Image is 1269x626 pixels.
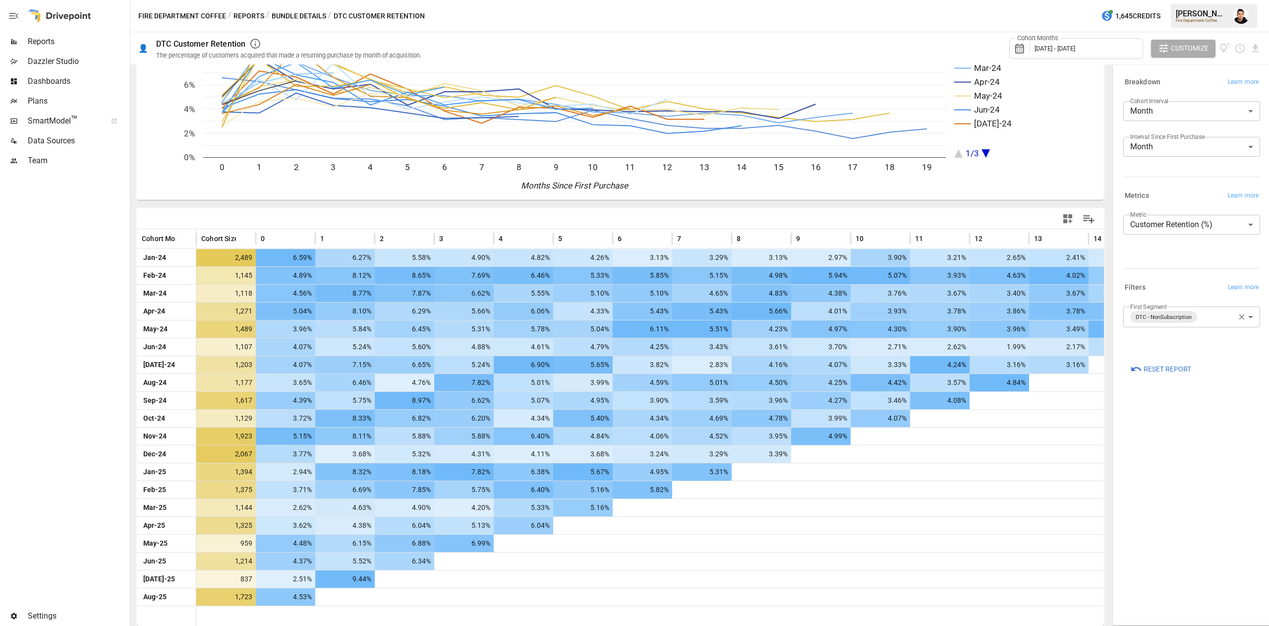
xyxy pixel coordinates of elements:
text: 6 [442,162,447,172]
button: Schedule report [1234,43,1246,54]
text: 0% [184,152,195,162]
label: Interval Since First Purchase [1130,132,1205,141]
span: 2.97% [796,249,849,266]
span: 5.32% [380,445,432,463]
div: 👤 [138,44,148,53]
span: 5.24% [439,356,492,374]
span: 3.57% [915,374,968,391]
text: Mar-24 [974,63,1001,73]
text: 19 [922,162,932,172]
span: 13 [1034,234,1042,244]
span: 8.10% [320,303,373,320]
span: 3.24% [618,445,670,463]
span: 4.50% [737,374,789,391]
span: 4.52% [677,428,730,445]
span: 8.11% [320,428,373,445]
span: 1,271 [201,303,254,320]
span: Jan-25 [142,463,191,481]
span: 3.40% [975,285,1027,302]
text: Months Since First Purchase [521,181,629,190]
span: 5.94% [796,267,849,284]
span: 3.43% [677,338,730,356]
span: 5.75% [320,392,373,409]
span: 4.69% [677,410,730,427]
span: Team [28,155,128,167]
span: 14 [1094,234,1101,244]
span: 3.46% [856,392,908,409]
button: View documentation [1219,40,1231,58]
span: 3.72% [261,410,313,427]
span: 3.86% [975,303,1027,320]
span: 8.77% [320,285,373,302]
button: Sort [623,232,636,246]
text: 12 [662,162,672,172]
button: Bundle Details [272,10,326,22]
div: / [266,10,270,22]
span: 5.33% [558,267,611,284]
span: 5.04% [558,320,611,338]
text: 16 [811,162,821,172]
span: 6.62% [439,392,492,409]
span: 3.78% [915,303,968,320]
span: 2,067 [201,445,254,463]
span: 3.33% [856,356,908,374]
span: 2.65% [975,249,1027,266]
span: 3.59% [677,392,730,409]
span: 6.65% [380,356,432,374]
span: 3.78% [1094,303,1146,320]
span: 4.65% [677,285,730,302]
span: 6 [618,234,622,244]
span: Reset Report [1144,363,1191,376]
svg: A chart. [137,21,1089,200]
span: 4.84% [558,428,611,445]
span: 4.89% [261,267,313,284]
span: 2.17% [1034,338,1087,356]
span: 12 [975,234,982,244]
span: Oct-24 [142,410,191,427]
span: Customize [1171,42,1209,55]
div: / [228,10,231,22]
span: 3.13% [618,249,670,266]
span: Dazzler Studio [28,56,128,67]
button: Sort [563,232,577,246]
span: 5.04% [261,303,313,320]
span: 4.07% [796,356,849,374]
text: 15 [774,162,784,172]
button: Customize [1151,40,1215,58]
span: 3.61% [737,338,789,356]
span: Learn more [1228,191,1259,201]
span: 3.96% [261,320,313,338]
span: 6.11% [618,320,670,338]
span: 1,107 [201,338,254,356]
span: [DATE]-24 [142,356,191,374]
span: 3.67% [1094,267,1146,284]
span: Data Sources [28,135,128,147]
span: 6.46% [499,267,551,284]
span: 3.29% [677,445,730,463]
button: Sort [742,232,755,246]
span: Reports [28,36,128,48]
span: 6.82% [380,410,432,427]
span: 2.41% [1034,249,1087,266]
span: Plans [28,95,128,107]
span: 3.82% [618,356,670,374]
span: 3.13% [737,249,789,266]
span: 3.90% [915,320,968,338]
span: Sep-24 [142,392,191,409]
span: 4.07% [856,410,908,427]
span: 4.27% [796,392,849,409]
span: 4 [499,234,503,244]
span: 10 [856,234,864,244]
span: 7.87% [380,285,432,302]
span: Aug-24 [142,374,191,391]
text: 4 [368,162,373,172]
text: 2 [294,162,299,172]
span: 4.97% [796,320,849,338]
span: 5.07% [499,392,551,409]
span: 3.93% [856,303,908,320]
span: 9 [796,234,800,244]
span: 3.76% [856,285,908,302]
span: 7.82% [439,374,492,391]
text: 7 [479,162,484,172]
span: Learn more [1228,283,1259,293]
